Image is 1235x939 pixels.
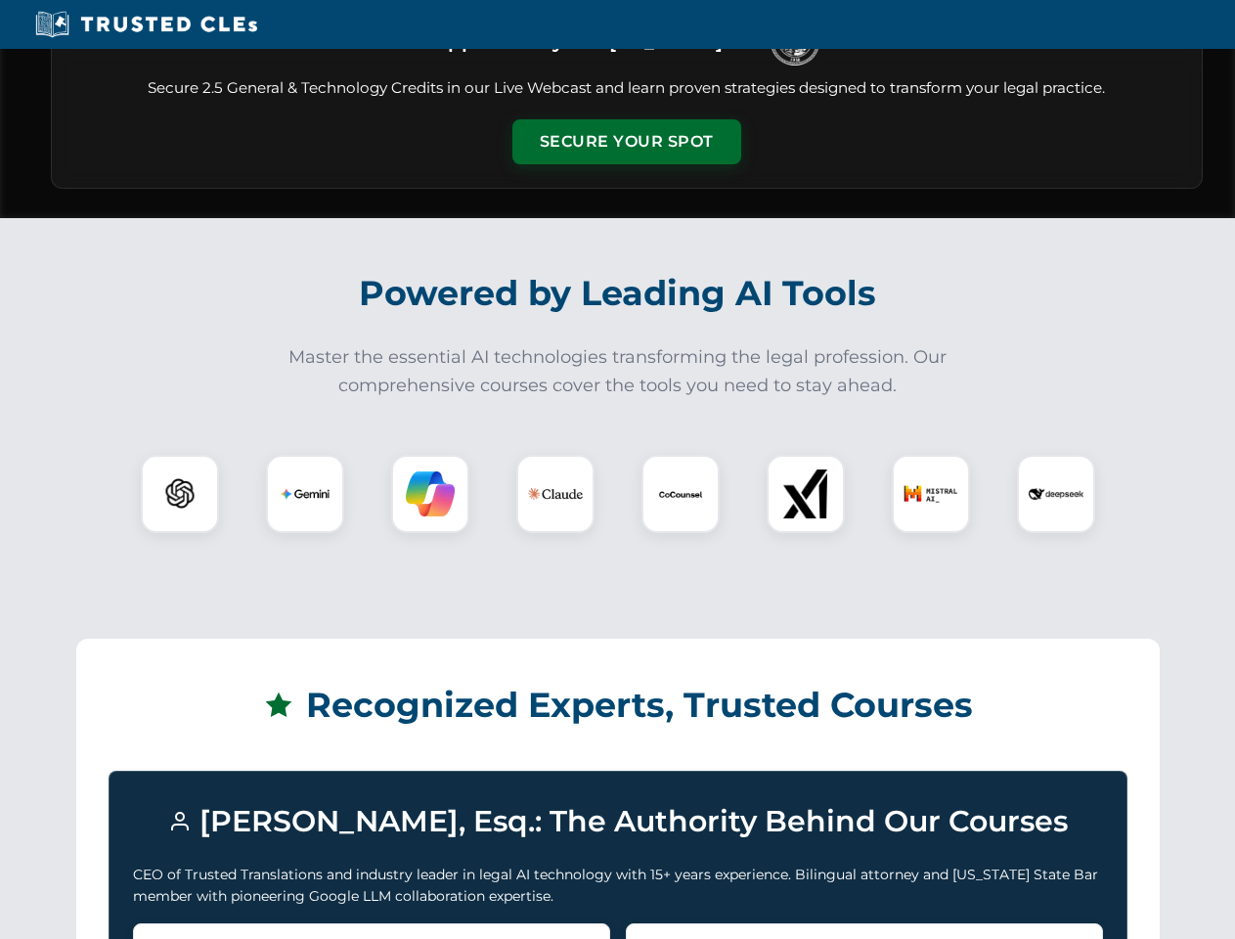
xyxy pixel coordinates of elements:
[904,467,958,521] img: Mistral AI Logo
[266,455,344,533] div: Gemini
[133,864,1103,908] p: CEO of Trusted Translations and industry leader in legal AI technology with 15+ years experience....
[767,455,845,533] div: xAI
[406,469,455,518] img: Copilot Logo
[76,259,1160,328] h2: Powered by Leading AI Tools
[528,467,583,521] img: Claude Logo
[281,469,330,518] img: Gemini Logo
[75,77,1178,100] p: Secure 2.5 General & Technology Credits in our Live Webcast and learn proven strategies designed ...
[391,455,469,533] div: Copilot
[1029,467,1083,521] img: DeepSeek Logo
[892,455,970,533] div: Mistral AI
[641,455,720,533] div: CoCounsel
[29,10,263,39] img: Trusted CLEs
[276,343,960,400] p: Master the essential AI technologies transforming the legal profession. Our comprehensive courses...
[512,119,741,164] button: Secure Your Spot
[109,671,1127,739] h2: Recognized Experts, Trusted Courses
[152,466,208,522] img: ChatGPT Logo
[133,795,1103,848] h3: [PERSON_NAME], Esq.: The Authority Behind Our Courses
[1017,455,1095,533] div: DeepSeek
[781,469,830,518] img: xAI Logo
[516,455,595,533] div: Claude
[141,455,219,533] div: ChatGPT
[656,469,705,518] img: CoCounsel Logo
